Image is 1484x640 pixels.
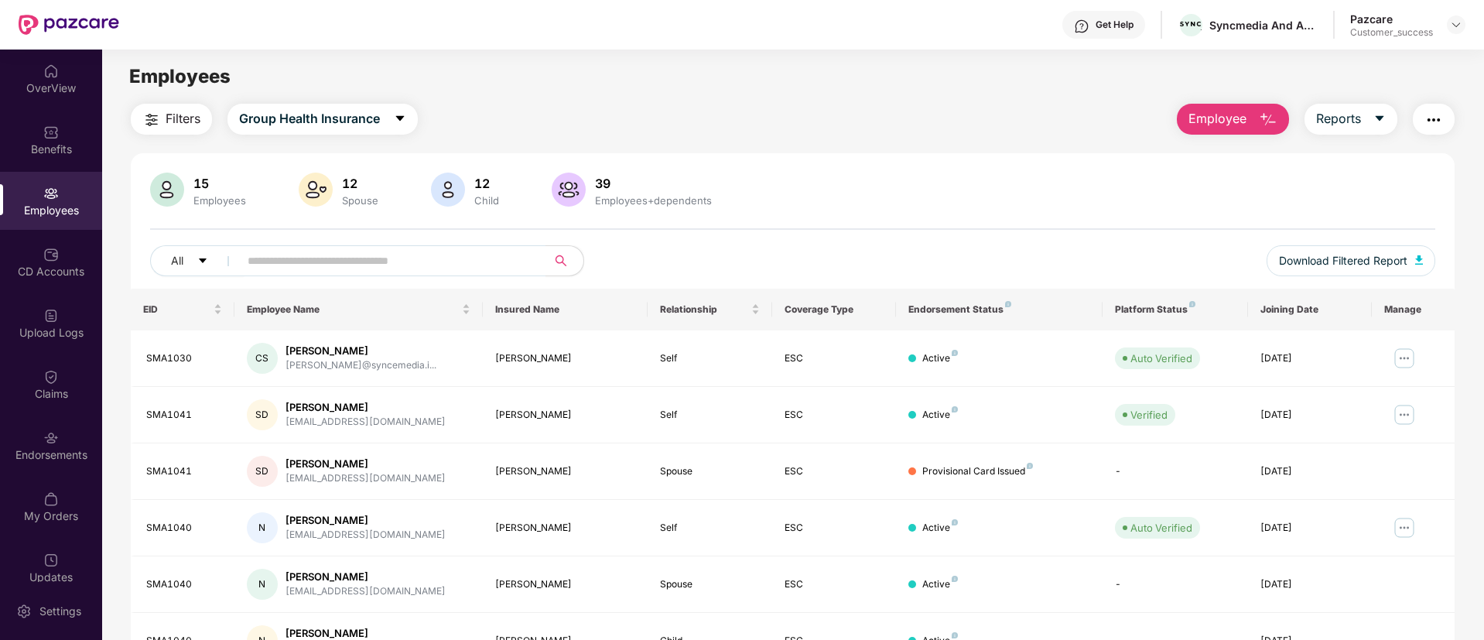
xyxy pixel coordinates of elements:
th: Manage [1372,289,1455,330]
div: Endorsement Status [908,303,1090,316]
div: Pazcare [1350,12,1433,26]
div: [DATE] [1260,464,1359,479]
div: [DATE] [1260,577,1359,592]
img: New Pazcare Logo [19,15,119,35]
div: Auto Verified [1130,351,1192,366]
div: ESC [785,408,884,423]
img: svg+xml;base64,PHN2ZyB4bWxucz0iaHR0cDovL3d3dy53My5vcmcvMjAwMC9zdmciIHhtbG5zOnhsaW5rPSJodHRwOi8vd3... [1259,111,1277,129]
div: CS [247,343,278,374]
div: N [247,569,278,600]
div: Auto Verified [1130,520,1192,536]
img: svg+xml;base64,PHN2ZyBpZD0iQ0RfQWNjb3VudHMiIGRhdGEtbmFtZT0iQ0QgQWNjb3VudHMiIHhtbG5zPSJodHRwOi8vd3... [43,247,59,262]
div: SMA1040 [146,521,222,536]
div: [DATE] [1260,521,1359,536]
img: svg+xml;base64,PHN2ZyBpZD0iTXlfT3JkZXJzIiBkYXRhLW5hbWU9Ik15IE9yZGVycyIgeG1sbnM9Imh0dHA6Ly93d3cudz... [43,491,59,507]
button: Employee [1177,104,1289,135]
img: manageButton [1392,515,1417,540]
div: Spouse [660,464,759,479]
div: Customer_success [1350,26,1433,39]
div: [DATE] [1260,408,1359,423]
img: svg+xml;base64,PHN2ZyBpZD0iSG9tZSIgeG1sbnM9Imh0dHA6Ly93d3cudzMub3JnLzIwMDAvc3ZnIiB3aWR0aD0iMjAiIG... [43,63,59,79]
img: sync-media-logo%20Black.png [1180,22,1202,29]
button: Filters [131,104,212,135]
div: [PERSON_NAME] [286,344,436,358]
div: SMA1030 [146,351,222,366]
button: Reportscaret-down [1304,104,1397,135]
img: svg+xml;base64,PHN2ZyB4bWxucz0iaHR0cDovL3d3dy53My5vcmcvMjAwMC9zdmciIHdpZHRoPSI4IiBoZWlnaHQ9IjgiIH... [952,519,958,525]
td: - [1103,556,1247,613]
div: ESC [785,521,884,536]
div: [PERSON_NAME] [286,513,446,528]
div: Verified [1130,407,1168,423]
span: caret-down [394,112,406,126]
div: Employees+dependents [592,194,715,207]
div: Self [660,521,759,536]
div: Spouse [339,194,381,207]
div: ESC [785,351,884,366]
th: Coverage Type [772,289,896,330]
span: search [545,255,576,267]
div: [PERSON_NAME] [286,457,446,471]
div: [PERSON_NAME]@syncemedia.i... [286,358,436,373]
img: svg+xml;base64,PHN2ZyB4bWxucz0iaHR0cDovL3d3dy53My5vcmcvMjAwMC9zdmciIHdpZHRoPSI4IiBoZWlnaHQ9IjgiIH... [1005,301,1011,307]
th: Relationship [648,289,771,330]
img: svg+xml;base64,PHN2ZyB4bWxucz0iaHR0cDovL3d3dy53My5vcmcvMjAwMC9zdmciIHdpZHRoPSI4IiBoZWlnaHQ9IjgiIH... [1027,463,1033,469]
img: svg+xml;base64,PHN2ZyBpZD0iRW1wbG95ZWVzIiB4bWxucz0iaHR0cDovL3d3dy53My5vcmcvMjAwMC9zdmciIHdpZHRoPS... [43,186,59,201]
div: ESC [785,577,884,592]
img: svg+xml;base64,PHN2ZyBpZD0iQ2xhaW0iIHhtbG5zPSJodHRwOi8vd3d3LnczLm9yZy8yMDAwL3N2ZyIgd2lkdGg9IjIwIi... [43,369,59,385]
span: Employees [129,65,231,87]
img: svg+xml;base64,PHN2ZyBpZD0iSGVscC0zMngzMiIgeG1sbnM9Imh0dHA6Ly93d3cudzMub3JnLzIwMDAvc3ZnIiB3aWR0aD... [1074,19,1089,34]
th: EID [131,289,234,330]
div: Provisional Card Issued [922,464,1033,479]
img: svg+xml;base64,PHN2ZyB4bWxucz0iaHR0cDovL3d3dy53My5vcmcvMjAwMC9zdmciIHhtbG5zOnhsaW5rPSJodHRwOi8vd3... [1415,255,1423,265]
span: All [171,252,183,269]
th: Joining Date [1248,289,1372,330]
div: Settings [35,604,86,619]
div: 15 [190,176,249,191]
div: SD [247,456,278,487]
span: Group Health Insurance [239,109,380,128]
div: [EMAIL_ADDRESS][DOMAIN_NAME] [286,415,446,430]
img: svg+xml;base64,PHN2ZyBpZD0iU2V0dGluZy0yMHgyMCIgeG1sbnM9Imh0dHA6Ly93d3cudzMub3JnLzIwMDAvc3ZnIiB3aW... [16,604,32,619]
span: Relationship [660,303,747,316]
th: Employee Name [234,289,483,330]
div: 12 [471,176,502,191]
div: Get Help [1096,19,1134,31]
button: Download Filtered Report [1267,245,1435,276]
span: Employee [1188,109,1246,128]
img: svg+xml;base64,PHN2ZyBpZD0iVXBsb2FkX0xvZ3MiIGRhdGEtbmFtZT0iVXBsb2FkIExvZ3MiIHhtbG5zPSJodHRwOi8vd3... [43,308,59,323]
div: [PERSON_NAME] [286,400,446,415]
img: svg+xml;base64,PHN2ZyB4bWxucz0iaHR0cDovL3d3dy53My5vcmcvMjAwMC9zdmciIHdpZHRoPSIyNCIgaGVpZ2h0PSIyNC... [142,111,161,129]
img: svg+xml;base64,PHN2ZyBpZD0iRHJvcGRvd24tMzJ4MzIiIHhtbG5zPSJodHRwOi8vd3d3LnczLm9yZy8yMDAwL3N2ZyIgd2... [1450,19,1462,31]
span: caret-down [1373,112,1386,126]
div: N [247,512,278,543]
div: Child [471,194,502,207]
div: Platform Status [1115,303,1235,316]
div: SMA1040 [146,577,222,592]
span: Reports [1316,109,1361,128]
img: svg+xml;base64,PHN2ZyB4bWxucz0iaHR0cDovL3d3dy53My5vcmcvMjAwMC9zdmciIHhtbG5zOnhsaW5rPSJodHRwOi8vd3... [431,173,465,207]
div: Self [660,408,759,423]
img: svg+xml;base64,PHN2ZyB4bWxucz0iaHR0cDovL3d3dy53My5vcmcvMjAwMC9zdmciIHdpZHRoPSI4IiBoZWlnaHQ9IjgiIH... [1189,301,1195,307]
div: [PERSON_NAME] [495,464,636,479]
span: caret-down [197,255,208,268]
div: SMA1041 [146,464,222,479]
td: - [1103,443,1247,500]
img: svg+xml;base64,PHN2ZyB4bWxucz0iaHR0cDovL3d3dy53My5vcmcvMjAwMC9zdmciIHhtbG5zOnhsaW5rPSJodHRwOi8vd3... [552,173,586,207]
button: Allcaret-down [150,245,244,276]
div: Spouse [660,577,759,592]
div: SMA1041 [146,408,222,423]
div: [PERSON_NAME] [495,351,636,366]
div: [DATE] [1260,351,1359,366]
div: Employees [190,194,249,207]
div: SD [247,399,278,430]
div: [EMAIL_ADDRESS][DOMAIN_NAME] [286,528,446,542]
span: Download Filtered Report [1279,252,1407,269]
div: Active [922,408,958,423]
img: svg+xml;base64,PHN2ZyB4bWxucz0iaHR0cDovL3d3dy53My5vcmcvMjAwMC9zdmciIHdpZHRoPSI4IiBoZWlnaHQ9IjgiIH... [952,350,958,356]
span: EID [143,303,210,316]
div: Active [922,351,958,366]
div: [EMAIL_ADDRESS][DOMAIN_NAME] [286,471,446,486]
img: svg+xml;base64,PHN2ZyB4bWxucz0iaHR0cDovL3d3dy53My5vcmcvMjAwMC9zdmciIHdpZHRoPSI4IiBoZWlnaHQ9IjgiIH... [952,406,958,412]
span: Employee Name [247,303,459,316]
